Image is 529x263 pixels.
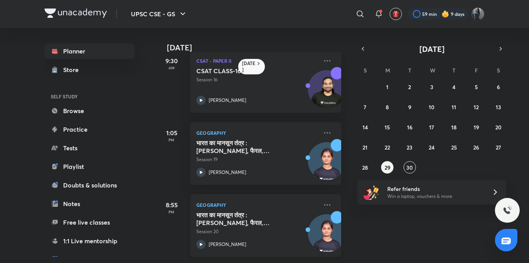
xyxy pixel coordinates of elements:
[126,6,192,22] button: UPSC CSE - GS
[45,159,134,174] a: Playlist
[359,161,371,174] button: September 28, 2025
[359,141,371,153] button: September 21, 2025
[385,144,390,151] abbr: September 22, 2025
[407,144,412,151] abbr: September 23, 2025
[473,144,479,151] abbr: September 26, 2025
[451,144,457,151] abbr: September 25, 2025
[209,169,246,176] p: [PERSON_NAME]
[308,218,345,256] img: Avatar
[209,241,246,248] p: [PERSON_NAME]
[408,103,411,111] abbr: September 9, 2025
[474,124,479,131] abbr: September 19, 2025
[448,101,460,113] button: September 11, 2025
[196,128,318,138] p: Geography
[209,97,246,104] p: [PERSON_NAME]
[386,103,389,111] abbr: September 8, 2025
[426,121,438,133] button: September 17, 2025
[196,228,318,235] p: Session 20
[242,60,256,73] h6: [DATE]
[362,124,368,131] abbr: September 14, 2025
[196,76,318,83] p: Session 16
[496,103,501,111] abbr: September 13, 2025
[196,139,293,155] h5: भारत का मानसून तंंत्र : एडमंड हेली, फैरल, कोटेश्‍वरम् व यीन का सिद्धांत
[196,200,318,210] p: Geography
[156,210,187,214] p: PM
[404,121,416,133] button: September 16, 2025
[471,7,484,21] img: Komal
[196,67,293,75] h5: CSAT CLASS-16
[385,164,390,171] abbr: September 29, 2025
[45,62,134,77] a: Store
[492,81,505,93] button: September 6, 2025
[45,233,134,249] a: 1:1 Live mentorship
[429,124,434,131] abbr: September 17, 2025
[368,43,495,54] button: [DATE]
[196,56,318,65] p: CSAT - Paper II
[492,141,505,153] button: September 27, 2025
[430,83,433,91] abbr: September 3, 2025
[45,9,107,20] a: Company Logo
[381,101,393,113] button: September 8, 2025
[407,124,412,131] abbr: September 16, 2025
[63,65,83,74] div: Store
[429,103,435,111] abbr: September 10, 2025
[45,90,134,103] h6: SELF STUDY
[45,9,107,18] img: Company Logo
[452,67,455,74] abbr: Thursday
[426,101,438,113] button: September 10, 2025
[381,161,393,174] button: September 29, 2025
[492,101,505,113] button: September 13, 2025
[496,144,501,151] abbr: September 27, 2025
[475,83,478,91] abbr: September 5, 2025
[381,81,393,93] button: September 1, 2025
[426,141,438,153] button: September 24, 2025
[386,83,388,91] abbr: September 1, 2025
[497,83,500,91] abbr: September 6, 2025
[385,124,390,131] abbr: September 15, 2025
[404,161,416,174] button: September 30, 2025
[45,122,134,137] a: Practice
[381,121,393,133] button: September 15, 2025
[45,103,134,119] a: Browse
[404,141,416,153] button: September 23, 2025
[392,10,399,17] img: avatar
[156,65,187,70] p: AM
[167,43,349,52] h4: [DATE]
[419,44,445,54] span: [DATE]
[429,144,435,151] abbr: September 24, 2025
[156,200,187,210] h5: 8:55
[408,83,411,91] abbr: September 2, 2025
[492,121,505,133] button: September 20, 2025
[441,10,449,18] img: streak
[45,196,134,211] a: Notes
[495,124,502,131] abbr: September 20, 2025
[475,67,478,74] abbr: Friday
[196,156,318,163] p: Session 19
[364,67,367,74] abbr: Sunday
[362,144,368,151] abbr: September 21, 2025
[470,141,483,153] button: September 26, 2025
[387,193,483,200] p: Win a laptop, vouchers & more
[156,128,187,138] h5: 1:05
[448,141,460,153] button: September 25, 2025
[452,103,456,111] abbr: September 11, 2025
[451,124,457,131] abbr: September 18, 2025
[474,103,479,111] abbr: September 12, 2025
[430,67,435,74] abbr: Wednesday
[362,164,368,171] abbr: September 28, 2025
[45,177,134,193] a: Doubts & solutions
[448,121,460,133] button: September 18, 2025
[406,164,413,171] abbr: September 30, 2025
[364,184,379,200] img: referral
[381,141,393,153] button: September 22, 2025
[503,206,512,215] img: ttu
[364,103,366,111] abbr: September 7, 2025
[387,185,483,193] h6: Refer friends
[404,81,416,93] button: September 2, 2025
[385,67,390,74] abbr: Monday
[497,67,500,74] abbr: Saturday
[45,43,134,59] a: Planner
[45,140,134,156] a: Tests
[470,101,483,113] button: September 12, 2025
[390,8,402,20] button: avatar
